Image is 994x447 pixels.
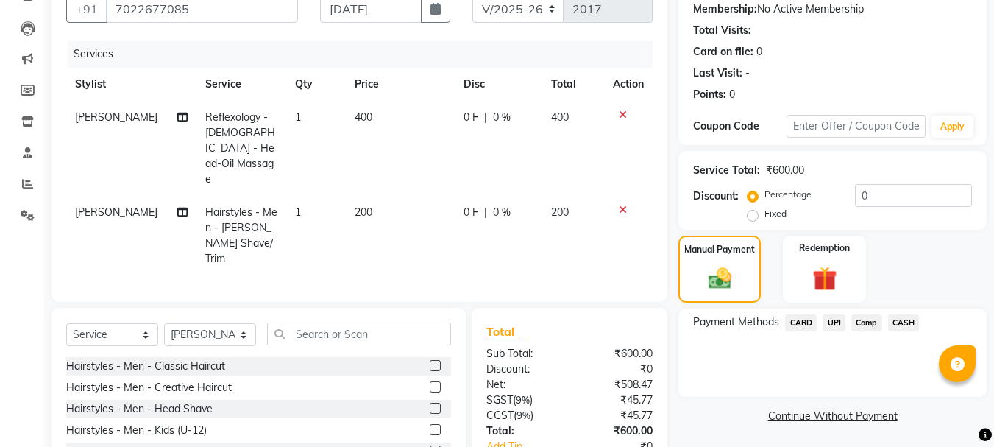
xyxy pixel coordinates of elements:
[756,44,762,60] div: 0
[693,1,757,17] div: Membership:
[475,408,569,423] div: ( )
[701,265,739,292] img: _cash.svg
[569,377,664,393] div: ₹508.47
[66,68,196,101] th: Stylist
[693,23,751,38] div: Total Visits:
[486,409,514,422] span: CGST
[729,87,735,102] div: 0
[75,110,157,124] span: [PERSON_NAME]
[693,119,786,134] div: Coupon Code
[486,393,513,406] span: SGST
[693,189,739,204] div: Discount:
[551,110,569,124] span: 400
[764,188,812,201] label: Percentage
[764,207,787,220] label: Fixed
[66,359,225,374] div: Hairstyles - Men - Classic Haircut
[569,393,664,408] div: ₹45.77
[484,205,487,220] span: |
[486,324,520,339] span: Total
[551,205,569,219] span: 200
[569,408,664,423] div: ₹45.77
[684,243,755,256] label: Manual Payment
[681,409,984,424] a: Continue Without Payment
[355,110,372,124] span: 400
[346,68,455,101] th: Price
[493,110,511,125] span: 0 %
[516,394,530,406] span: 9%
[787,115,926,138] input: Enter Offer / Coupon Code
[66,401,213,417] div: Hairstyles - Men - Head Shave
[799,242,850,255] label: Redemption
[464,110,478,125] span: 0 F
[475,393,569,408] div: ( )
[805,264,845,294] img: _gift.svg
[484,110,487,125] span: |
[493,205,511,220] span: 0 %
[205,205,277,265] span: Hairstyles - Men - [PERSON_NAME] Shave/Trim
[693,87,726,102] div: Points:
[464,205,478,220] span: 0 F
[196,68,286,101] th: Service
[569,346,664,362] div: ₹600.00
[66,380,232,395] div: Hairstyles - Men - Creative Haircut
[355,205,372,219] span: 200
[455,68,542,101] th: Disc
[931,116,973,138] button: Apply
[205,110,275,186] span: Reflexology - [DEMOGRAPHIC_DATA] - Head-Oil Massage
[286,68,346,101] th: Qty
[766,163,804,178] div: ₹600.00
[66,423,207,438] div: Hairstyles - Men - Kids (U-12)
[851,314,882,331] span: Comp
[68,41,664,68] div: Services
[569,423,664,439] div: ₹600.00
[604,68,653,101] th: Action
[693,66,742,81] div: Last Visit:
[693,44,753,60] div: Card on file:
[785,314,817,331] span: CARD
[693,163,760,178] div: Service Total:
[693,314,779,330] span: Payment Methods
[475,377,569,393] div: Net:
[693,1,972,17] div: No Active Membership
[75,205,157,219] span: [PERSON_NAME]
[475,423,569,439] div: Total:
[295,110,301,124] span: 1
[569,362,664,377] div: ₹0
[888,314,920,331] span: CASH
[475,362,569,377] div: Discount:
[516,409,530,421] span: 9%
[475,346,569,362] div: Sub Total:
[745,66,750,81] div: -
[267,323,451,345] input: Search or Scan
[295,205,301,219] span: 1
[823,314,845,331] span: UPI
[542,68,605,101] th: Total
